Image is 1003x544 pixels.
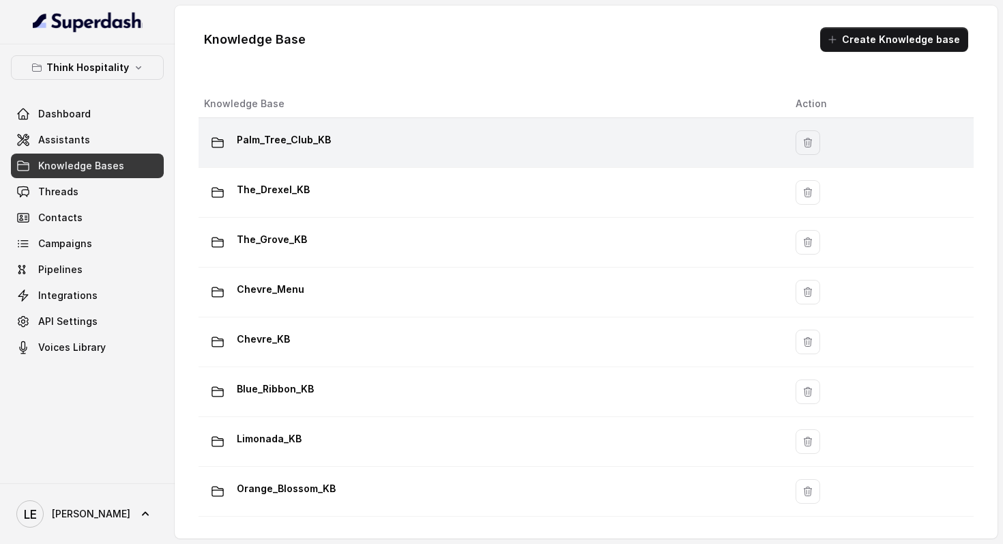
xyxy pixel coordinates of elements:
[11,55,164,80] button: Think Hospitality
[11,309,164,334] a: API Settings
[237,129,331,151] p: Palm_Tree_Club_KB
[11,128,164,152] a: Assistants
[820,27,968,52] button: Create Knowledge base
[46,59,129,76] p: Think Hospitality
[38,159,124,173] span: Knowledge Bases
[38,107,91,121] span: Dashboard
[785,90,974,118] th: Action
[11,102,164,126] a: Dashboard
[38,133,90,147] span: Assistants
[237,179,310,201] p: The_Drexel_KB
[237,229,307,250] p: The_Grove_KB
[11,205,164,230] a: Contacts
[237,478,336,500] p: Orange_Blossom_KB
[11,335,164,360] a: Voices Library
[38,341,106,354] span: Voices Library
[237,328,290,350] p: Chevre_KB
[237,428,302,450] p: Limonada_KB
[204,29,306,51] h1: Knowledge Base
[11,231,164,256] a: Campaigns
[33,11,143,33] img: light.svg
[237,378,314,400] p: Blue_Ribbon_KB
[38,185,78,199] span: Threads
[24,507,37,521] text: LE
[38,211,83,225] span: Contacts
[38,263,83,276] span: Pipelines
[237,278,304,300] p: Chevre_Menu
[38,315,98,328] span: API Settings
[52,507,130,521] span: [PERSON_NAME]
[199,90,785,118] th: Knowledge Base
[38,289,98,302] span: Integrations
[11,154,164,178] a: Knowledge Bases
[11,283,164,308] a: Integrations
[38,237,92,250] span: Campaigns
[11,180,164,204] a: Threads
[11,257,164,282] a: Pipelines
[11,495,164,533] a: [PERSON_NAME]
